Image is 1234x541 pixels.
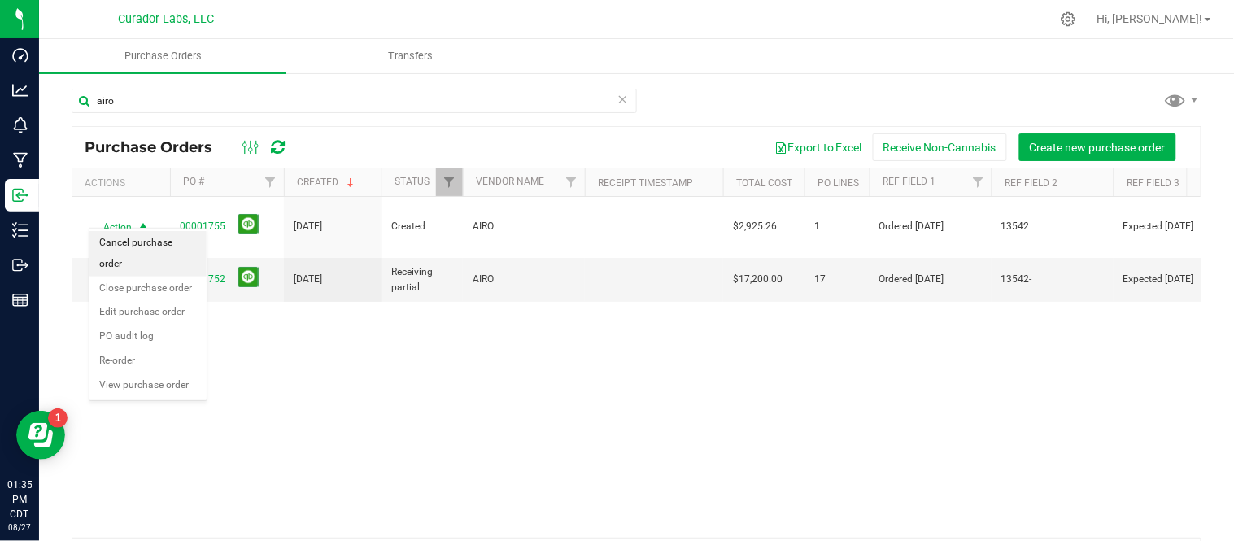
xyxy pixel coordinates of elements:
a: PO # [183,176,204,187]
span: Receiving partial [391,264,453,295]
span: Action [89,216,133,238]
span: Create new purchase order [1030,141,1166,154]
span: 13542- [1001,272,1104,287]
li: Edit purchase order [89,300,207,325]
span: Ordered [DATE] [879,219,982,234]
a: 00001755 [180,220,225,232]
input: Search Purchase Order ID, Vendor Name and Ref Field 1 [72,89,637,113]
a: Filter [965,168,992,196]
li: Cancel purchase order [89,231,207,276]
span: AIRO [473,272,575,287]
a: Total Cost [736,177,792,189]
span: Transfers [366,49,455,63]
a: Transfers [286,39,534,73]
span: Expected [DATE] [1123,272,1226,287]
button: Receive Non-Cannabis [873,133,1007,161]
inline-svg: Analytics [12,82,28,98]
inline-svg: Manufacturing [12,152,28,168]
a: Filter [558,168,585,196]
inline-svg: Inbound [12,187,28,203]
span: select [133,216,154,238]
span: Purchase Orders [85,138,229,156]
a: Purchase Orders [39,39,286,73]
span: Created [391,219,453,234]
p: 01:35 PM CDT [7,478,32,521]
p: 08/27 [7,521,32,534]
span: 13542 [1001,219,1104,234]
inline-svg: Inventory [12,222,28,238]
inline-svg: Outbound [12,257,28,273]
a: Ref Field 1 [883,176,935,187]
span: AIRO [473,219,575,234]
inline-svg: Dashboard [12,47,28,63]
iframe: Resource center [16,411,65,460]
li: Close purchase order [89,277,207,301]
button: Export to Excel [764,133,873,161]
iframe: Resource center unread badge [48,408,68,428]
inline-svg: Monitoring [12,117,28,133]
inline-svg: Reports [12,292,28,308]
a: Filter [257,168,284,196]
span: Purchase Orders [102,49,224,63]
span: Ordered [DATE] [879,272,982,287]
span: Hi, [PERSON_NAME]! [1097,12,1203,25]
span: 17 [814,272,860,287]
li: PO audit log [89,325,207,349]
span: Curador Labs, LLC [118,12,214,26]
a: Receipt Timestamp [598,177,693,189]
li: View purchase order [89,373,207,398]
span: Clear [617,89,629,110]
span: Expected [DATE] [1123,219,1226,234]
div: Actions [85,177,164,189]
a: Ref Field 3 [1127,177,1179,189]
span: $17,200.00 [733,272,783,287]
a: Ref Field 2 [1005,177,1057,189]
span: [DATE] [294,219,322,234]
a: Created [297,177,357,188]
a: PO Lines [818,177,859,189]
div: Manage settings [1058,11,1079,27]
a: Vendor Name [476,176,544,187]
li: Re-order [89,349,207,373]
button: Create new purchase order [1019,133,1176,161]
a: Status [395,176,430,187]
span: 1 [814,219,860,234]
a: Filter [436,168,463,196]
span: $2,925.26 [733,219,777,234]
span: [DATE] [294,272,322,287]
